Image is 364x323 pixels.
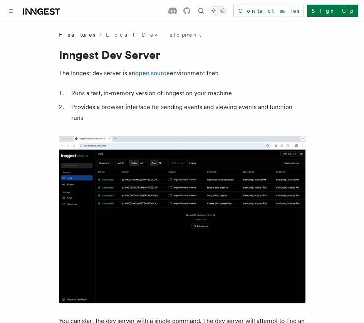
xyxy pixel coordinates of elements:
[135,69,170,77] a: open source
[59,31,95,39] span: Features
[106,31,201,39] a: Local Development
[209,6,227,15] button: Toggle dark mode
[69,88,305,99] li: Runs a fast, in-memory version of Inngest on your machine
[69,102,305,123] li: Provides a browser interface for sending events and viewing events and function runs
[196,6,206,15] button: Find something...
[59,68,305,79] p: The Inngest dev server is an environment that:
[59,48,305,62] h1: Inngest Dev Server
[59,136,305,303] img: Dev Server Demo
[233,5,304,17] a: Contact sales
[307,5,358,17] a: Sign Up
[6,6,15,15] button: Toggle navigation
